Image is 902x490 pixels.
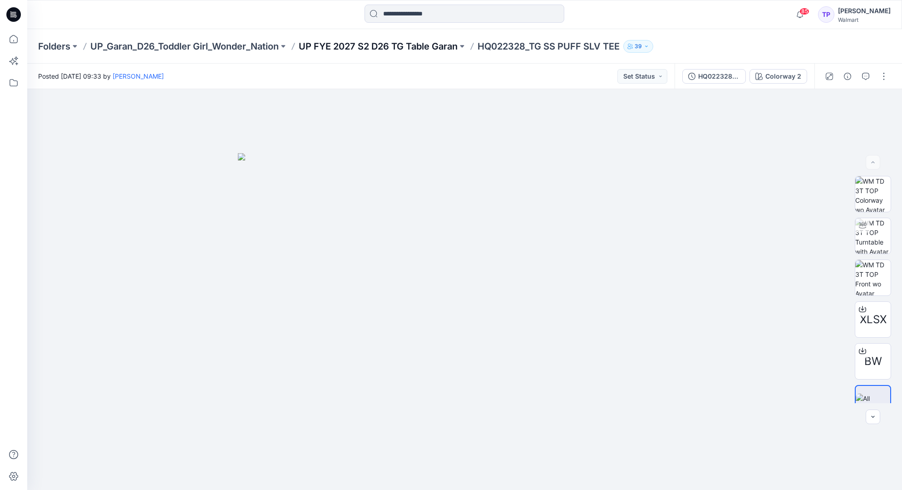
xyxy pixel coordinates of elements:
[855,218,891,254] img: WM TD 3T TOP Turntable with Avatar
[682,69,746,84] button: HQ022328_TG SS PUFF SLV TEE_TG1047-R4_8.15.25
[855,260,891,295] img: WM TD 3T TOP Front wo Avatar
[856,394,890,413] img: All colorways
[749,69,807,84] button: Colorway 2
[623,40,653,53] button: 39
[698,71,740,81] div: HQ022328_TG SS PUFF SLV TEE_TG1047-R4_8.15.25
[113,72,164,80] a: [PERSON_NAME]
[38,40,70,53] a: Folders
[860,311,887,328] span: XLSX
[838,5,891,16] div: [PERSON_NAME]
[818,6,834,23] div: TP
[478,40,620,53] p: HQ022328_TG SS PUFF SLV TEE
[838,16,891,23] div: Walmart
[635,41,642,51] p: 39
[855,176,891,212] img: WM TD 3T TOP Colorway wo Avatar
[840,69,855,84] button: Details
[299,40,458,53] a: UP FYE 2027 S2 D26 TG Table Garan
[799,8,809,15] span: 85
[38,71,164,81] span: Posted [DATE] 09:33 by
[765,71,801,81] div: Colorway 2
[864,353,882,370] span: BW
[90,40,279,53] a: UP_Garan_D26_Toddler Girl_Wonder_Nation
[238,153,692,490] img: eyJhbGciOiJIUzI1NiIsImtpZCI6IjAiLCJzbHQiOiJzZXMiLCJ0eXAiOiJKV1QifQ.eyJkYXRhIjp7InR5cGUiOiJzdG9yYW...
